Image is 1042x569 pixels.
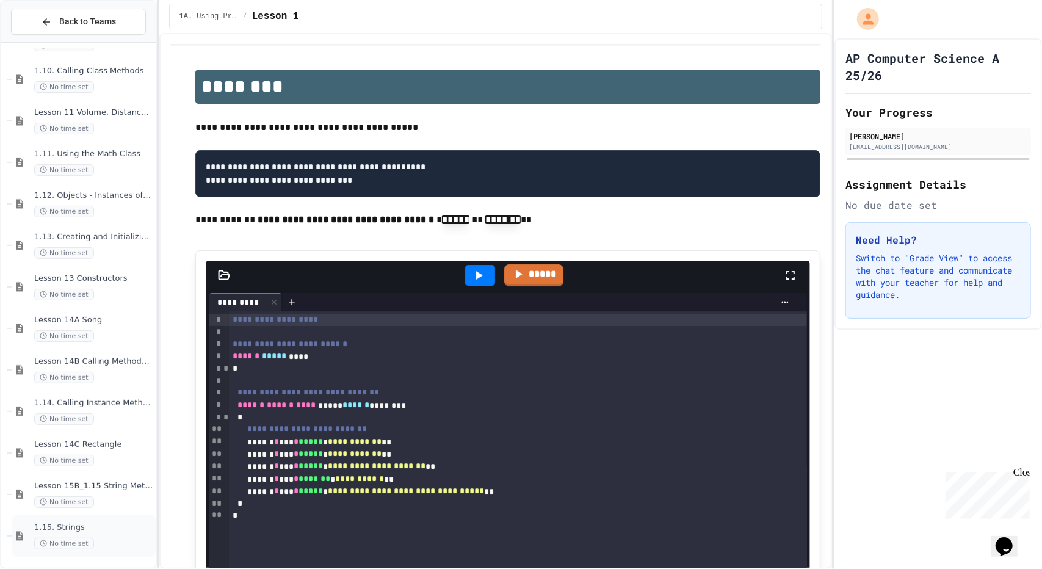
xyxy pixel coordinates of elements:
span: No time set [34,164,94,176]
p: Switch to "Grade View" to access the chat feature and communicate with your teacher for help and ... [856,252,1021,301]
span: 1.14. Calling Instance Methods [34,398,153,408]
span: No time set [34,123,94,134]
span: No time set [34,206,94,217]
div: No due date set [845,198,1031,212]
span: 1.13. Creating and Initializing Objects: Constructors [34,232,153,242]
span: No time set [34,413,94,425]
span: No time set [34,538,94,549]
span: No time set [34,247,94,259]
span: Lesson 11 Volume, Distance, & Quadratic Formula [34,107,153,118]
button: Back to Teams [11,9,146,35]
iframe: chat widget [991,520,1030,557]
span: Lesson 15B_1.15 String Methods Demonstration [34,481,153,491]
span: No time set [34,372,94,383]
span: Lesson 14C Rectangle [34,440,153,450]
span: Lesson 13 Constructors [34,274,153,284]
span: 1.12. Objects - Instances of Classes [34,190,153,201]
div: Chat with us now!Close [5,5,84,78]
span: 1.10. Calling Class Methods [34,66,153,76]
span: Lesson 1 [252,9,299,24]
span: No time set [34,330,94,342]
span: 1A. Using Primitives [179,12,238,21]
h2: Your Progress [845,104,1031,121]
h1: AP Computer Science A 25/26 [845,49,1031,84]
div: [PERSON_NAME] [849,131,1027,142]
span: Lesson 14B Calling Methods with Parameters [34,357,153,367]
span: 1.15. Strings [34,523,153,533]
span: No time set [34,81,94,93]
span: No time set [34,496,94,508]
span: 1.11. Using the Math Class [34,149,153,159]
h2: Assignment Details [845,176,1031,193]
h3: Need Help? [856,233,1021,247]
span: No time set [34,455,94,466]
div: [EMAIL_ADDRESS][DOMAIN_NAME] [849,142,1027,151]
span: Back to Teams [59,15,116,28]
iframe: chat widget [941,467,1030,519]
span: Lesson 14A Song [34,315,153,325]
span: No time set [34,289,94,300]
span: / [243,12,247,21]
div: My Account [844,5,882,33]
